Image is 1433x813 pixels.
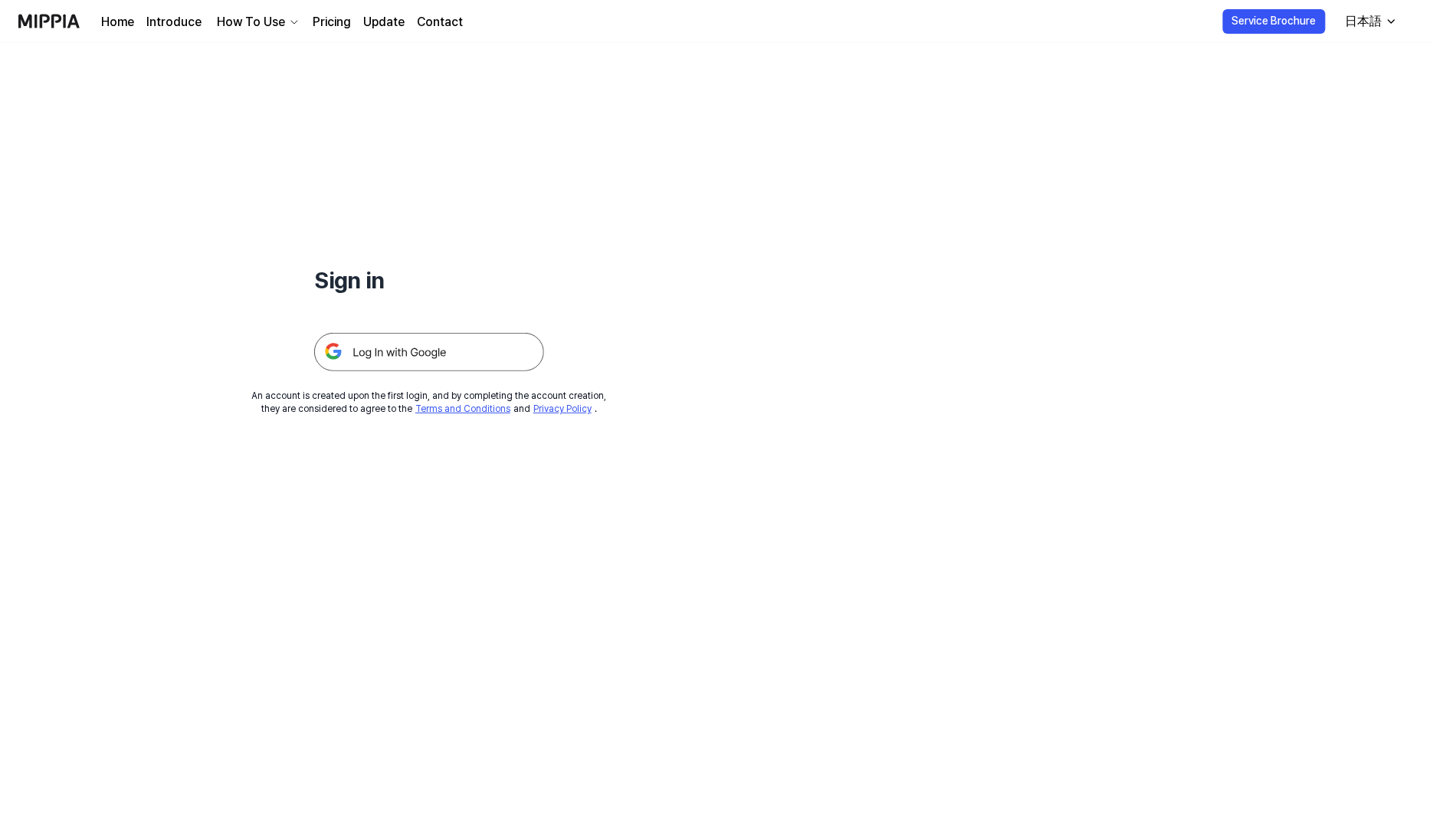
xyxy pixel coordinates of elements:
a: Update [363,13,405,31]
button: 日本語 [1333,6,1407,37]
img: 구글 로그인 버튼 [314,333,544,371]
a: Pricing [313,13,351,31]
div: An account is created upon the first login, and by completing the account creation, they are cons... [252,390,607,416]
a: Terms and Conditions [415,403,510,414]
h1: Sign in [314,264,544,296]
a: Home [101,13,134,31]
a: Introduce [146,13,202,31]
button: Service Brochure [1223,9,1326,34]
a: Privacy Policy [533,403,592,414]
div: How To Use [214,13,288,31]
div: 日本語 [1343,12,1385,31]
button: How To Use [214,13,300,31]
a: Contact [417,13,463,31]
